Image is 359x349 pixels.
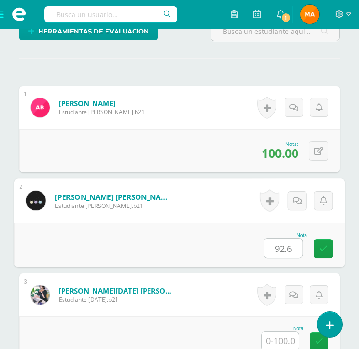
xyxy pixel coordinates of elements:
a: Herramientas de evaluación [19,22,158,40]
div: Nota [261,326,303,331]
input: Busca un estudiante aquí... [211,22,339,41]
span: 1 [281,12,291,23]
a: [PERSON_NAME] [PERSON_NAME] [55,192,173,202]
input: 0-100.0 [264,239,302,258]
a: [PERSON_NAME] [59,98,145,108]
img: 5d98c8432932463505bd6846e15a9a15.png [300,5,319,24]
img: defd27c35b3b81fa13f74b54613cb6f6.png [31,98,50,117]
span: Estudiante [DATE].b21 [59,295,173,304]
span: Herramientas de evaluación [38,22,149,40]
div: Nota: [262,141,298,147]
img: 95f4a707099ce34656a946997e52b103.png [31,285,50,305]
span: Estudiante [PERSON_NAME].b21 [59,108,145,116]
img: 8bf85ff83f56496377f7286f058f927d.png [26,191,46,210]
span: 100.00 [262,145,298,161]
div: Nota [264,233,307,238]
input: Busca un usuario... [44,6,177,22]
span: Estudiante [PERSON_NAME].b21 [55,201,173,210]
a: [PERSON_NAME][DATE] [PERSON_NAME] [59,286,173,295]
